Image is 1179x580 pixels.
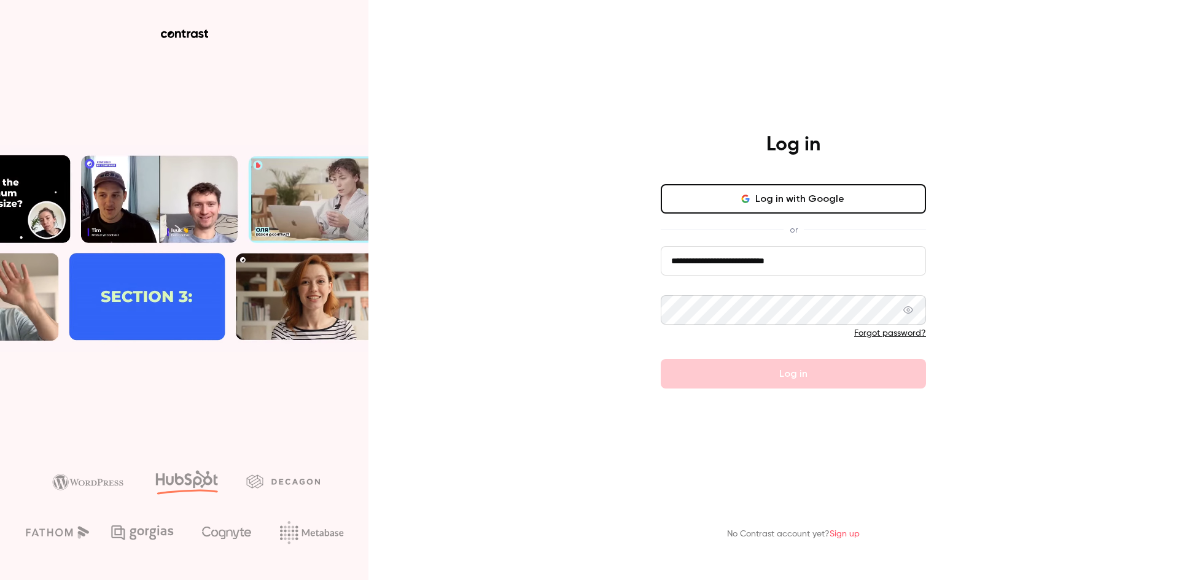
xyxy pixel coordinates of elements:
p: No Contrast account yet? [727,528,860,541]
button: Log in with Google [661,184,926,214]
a: Forgot password? [854,329,926,338]
h4: Log in [766,133,820,157]
span: or [784,223,804,236]
img: decagon [246,474,320,488]
a: Sign up [830,530,860,538]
